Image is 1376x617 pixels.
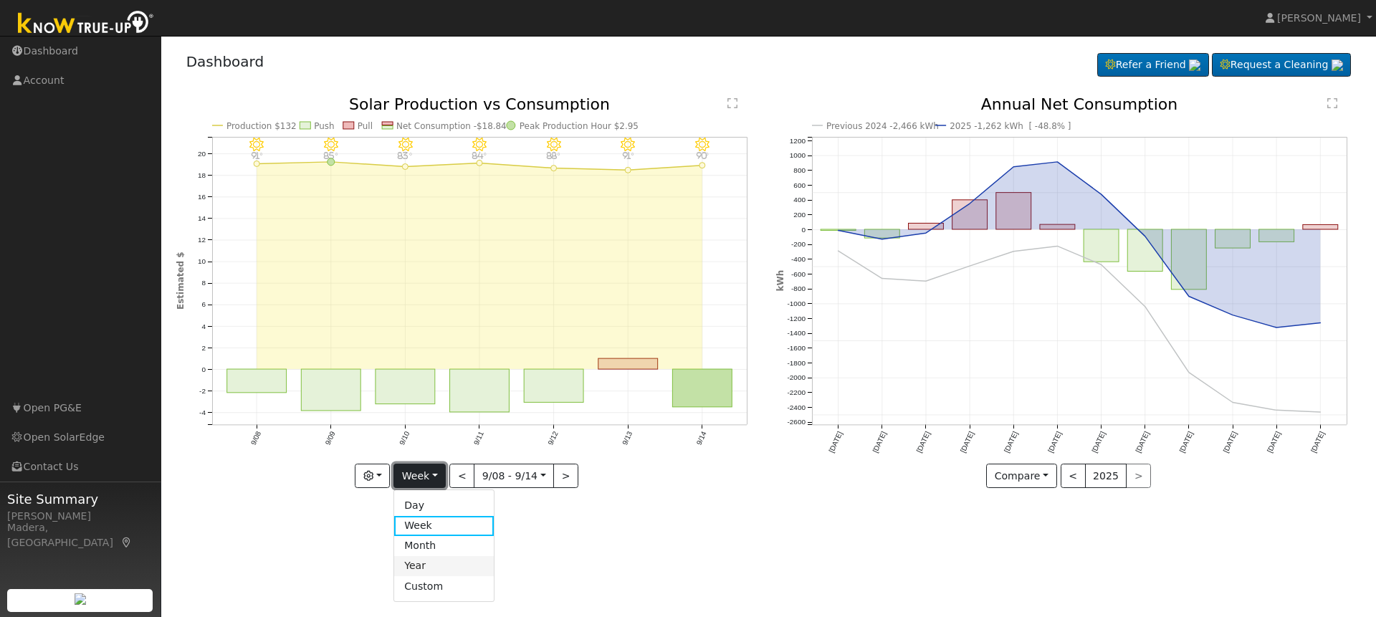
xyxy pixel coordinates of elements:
a: Custom [394,576,494,596]
text: 9/11 [472,430,485,446]
circle: onclick="" [1230,400,1236,406]
rect: onclick="" [864,229,899,238]
i: 9/14 - Clear [695,138,709,152]
circle: onclick="" [1142,304,1148,310]
text: 10 [197,258,206,266]
circle: onclick="" [923,278,929,284]
text: 12 [197,236,206,244]
a: Week [394,516,494,536]
button: > [553,464,578,488]
rect: onclick="" [1215,229,1251,248]
a: Dashboard [186,53,264,70]
text: Pull [357,121,372,131]
p: 91° [616,152,641,160]
button: < [1061,464,1086,488]
circle: onclick="" [1055,244,1061,249]
text: Estimated $ [176,252,186,310]
p: 88° [541,152,566,160]
i: 9/12 - Clear [547,138,561,152]
a: Refer a Friend [1097,53,1209,77]
circle: onclick="" [1099,191,1104,197]
text: Solar Production vs Consumption [349,95,610,113]
text: Production $132 [226,121,297,131]
text: -1600 [787,344,806,352]
i: 9/10 - MostlyClear [398,138,412,152]
circle: onclick="" [254,161,259,167]
circle: onclick="" [1318,320,1324,326]
circle: onclick="" [1010,164,1016,170]
text: -2 [199,387,206,395]
circle: onclick="" [879,276,885,282]
circle: onclick="" [1318,409,1324,415]
text: 1200 [790,137,806,145]
button: 2025 [1085,464,1127,488]
div: [PERSON_NAME] [7,509,153,524]
text: -1000 [787,300,806,307]
circle: onclick="" [836,248,841,254]
rect: onclick="" [1259,229,1294,241]
text: 9/13 [621,430,634,446]
a: Year [394,556,494,576]
span: [PERSON_NAME] [1277,12,1361,24]
rect: onclick="" [376,369,435,404]
text:  [727,97,737,109]
rect: onclick="" [909,224,944,230]
text: 9/14 [695,430,708,446]
circle: onclick="" [699,163,705,168]
text: 8 [201,279,206,287]
circle: onclick="" [1010,249,1016,254]
text: [DATE] [827,430,844,454]
circle: onclick="" [625,168,631,173]
p: 90° [689,152,715,160]
circle: onclick="" [327,158,334,166]
text: -2000 [787,374,806,382]
text: -2200 [787,389,806,397]
text: 200 [793,211,806,219]
i: 9/11 - Clear [472,138,487,152]
text: -1400 [787,330,806,338]
text: Annual Net Consumption [981,95,1178,113]
text: [DATE] [959,430,975,454]
text: [DATE] [1266,430,1282,454]
text: 14 [197,214,206,222]
text: 9/12 [546,430,559,446]
circle: onclick="" [1099,262,1104,267]
text: 18 [197,171,206,179]
button: < [449,464,474,488]
p: 85° [318,152,343,160]
circle: onclick="" [879,236,885,242]
circle: onclick="" [1055,159,1061,165]
text:  [1327,97,1337,109]
text: 1000 [790,152,806,160]
rect: onclick="" [524,369,583,402]
circle: onclick="" [1230,312,1236,318]
i: 9/08 - Clear [249,138,264,152]
rect: onclick="" [672,369,732,407]
circle: onclick="" [477,161,482,166]
text: -1800 [787,359,806,367]
text: 600 [793,181,806,189]
img: retrieve [1189,59,1200,71]
i: 9/09 - Clear [324,138,338,152]
circle: onclick="" [923,230,929,236]
text: Push [314,121,334,131]
rect: onclick="" [1084,229,1119,262]
div: Madera, [GEOGRAPHIC_DATA] [7,520,153,550]
text: 2 [201,344,206,352]
text: [DATE] [1134,430,1151,454]
a: Map [120,537,133,548]
text: 400 [793,196,806,204]
text: 0 [801,226,806,234]
rect: onclick="" [821,229,856,231]
text: 9/08 [249,430,262,446]
text: 2025 -1,262 kWh [ -48.8% ] [950,121,1071,131]
p: 84° [467,152,492,160]
rect: onclick="" [1303,225,1338,230]
circle: onclick="" [402,164,408,170]
text: Net Consumption -$18.84 [396,121,507,131]
text: -400 [791,255,806,263]
circle: onclick="" [1142,234,1148,239]
rect: onclick="" [226,369,286,393]
text: 800 [793,166,806,174]
text: Peak Production Hour $2.95 [520,121,639,131]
